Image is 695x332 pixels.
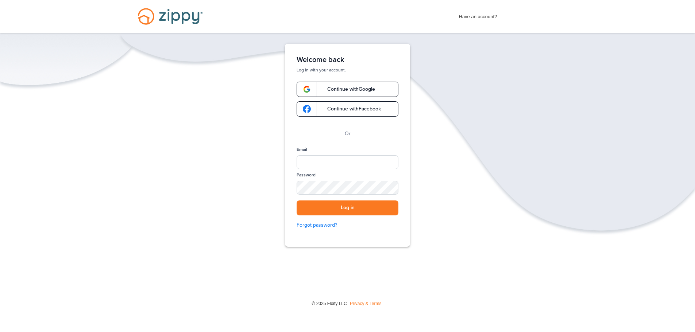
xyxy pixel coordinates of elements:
[297,181,398,195] input: Password
[297,172,316,178] label: Password
[303,105,311,113] img: google-logo
[297,155,398,169] input: Email
[297,221,398,229] a: Forgot password?
[297,82,398,97] a: google-logoContinue withGoogle
[312,301,347,306] span: © 2025 Floify LLC
[297,200,398,215] button: Log in
[297,147,307,153] label: Email
[303,85,311,93] img: google-logo
[320,87,375,92] span: Continue with Google
[320,106,381,112] span: Continue with Facebook
[297,67,398,73] p: Log in with your account.
[345,130,351,138] p: Or
[297,55,398,64] h1: Welcome back
[459,9,497,21] span: Have an account?
[350,301,381,306] a: Privacy & Terms
[297,101,398,117] a: google-logoContinue withFacebook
